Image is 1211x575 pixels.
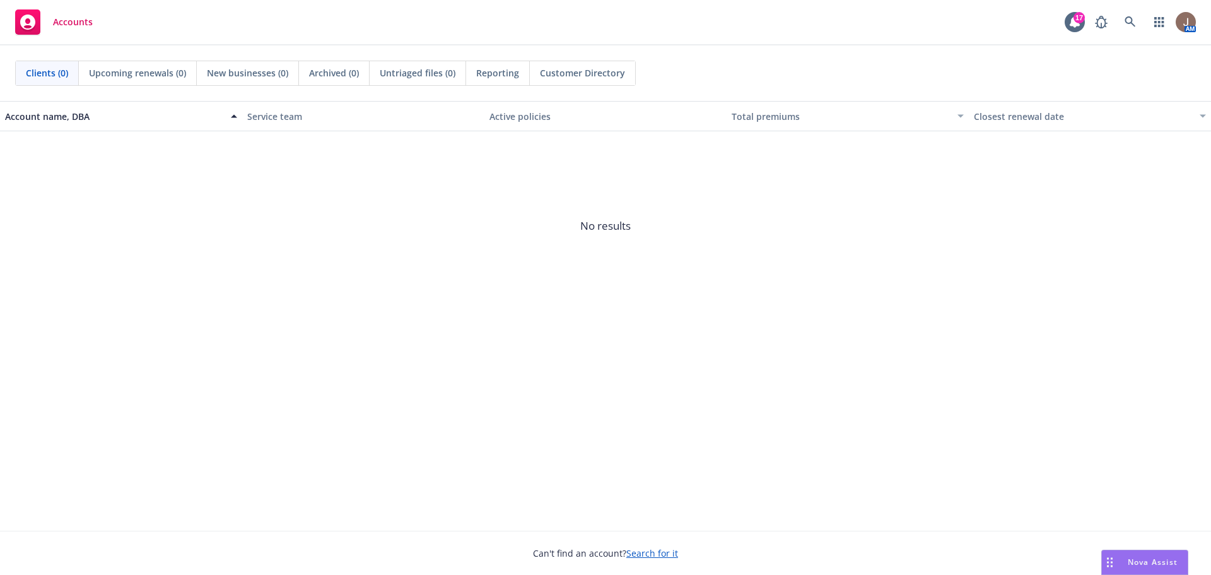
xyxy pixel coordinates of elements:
span: Untriaged files (0) [380,66,455,80]
span: Accounts [53,17,93,27]
span: Reporting [476,66,519,80]
div: Service team [247,110,479,123]
a: Accounts [10,4,98,40]
button: Service team [242,101,484,131]
div: Closest renewal date [974,110,1192,123]
button: Total premiums [727,101,969,131]
button: Nova Assist [1101,550,1188,575]
div: Account name, DBA [5,110,223,123]
a: Search [1118,9,1143,35]
span: Clients (0) [26,66,68,80]
div: 17 [1074,12,1085,23]
span: Nova Assist [1128,557,1178,567]
div: Active policies [489,110,722,123]
div: Total premiums [732,110,950,123]
span: Customer Directory [540,66,625,80]
a: Search for it [626,547,678,559]
button: Active policies [484,101,727,131]
button: Closest renewal date [969,101,1211,131]
span: Archived (0) [309,66,359,80]
img: photo [1176,12,1196,32]
a: Report a Bug [1089,9,1114,35]
span: Upcoming renewals (0) [89,66,186,80]
div: Drag to move [1102,550,1118,574]
span: Can't find an account? [533,547,678,560]
a: Switch app [1147,9,1172,35]
span: New businesses (0) [207,66,288,80]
